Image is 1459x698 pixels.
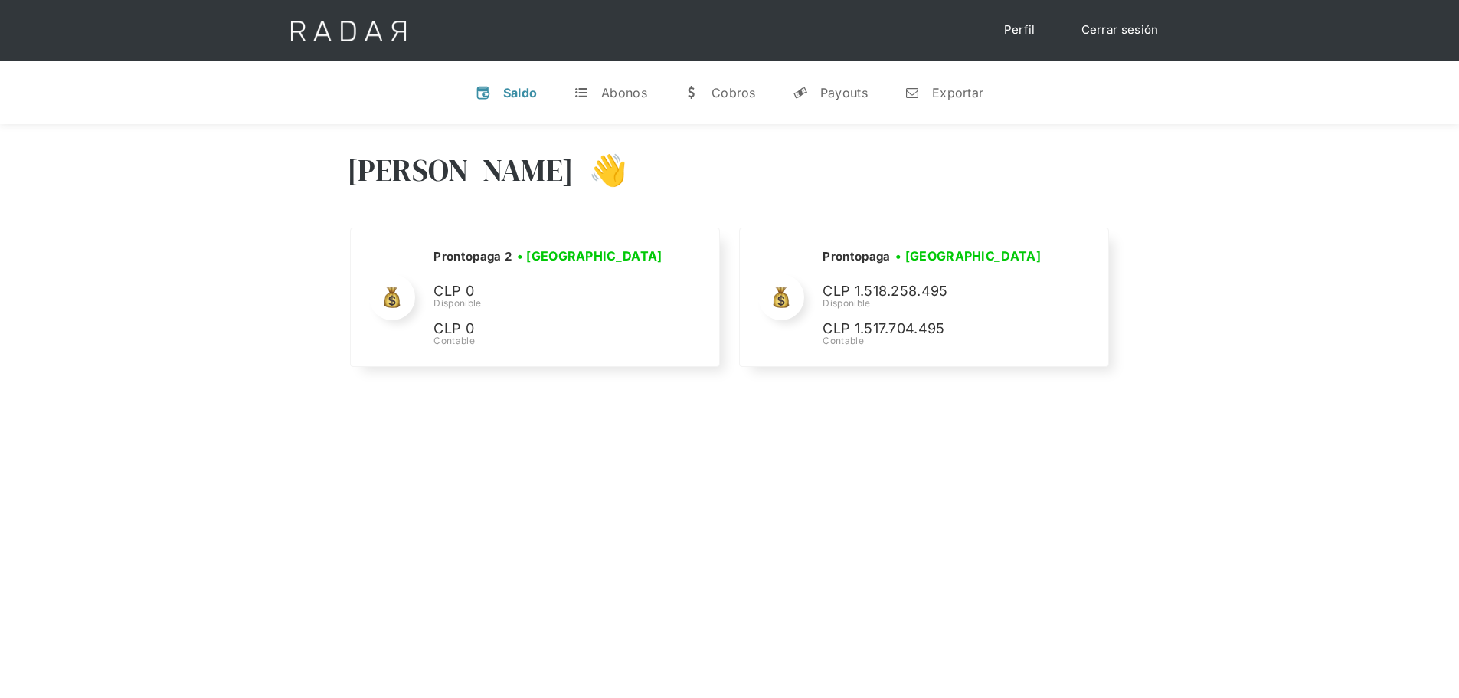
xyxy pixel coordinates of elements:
[712,85,756,100] div: Cobros
[823,280,1052,303] p: CLP 1.518.258.495
[476,85,491,100] div: v
[989,15,1051,45] a: Perfil
[433,334,667,348] div: Contable
[932,85,983,100] div: Exportar
[347,151,574,189] h3: [PERSON_NAME]
[574,151,627,189] h3: 👋
[905,85,920,100] div: n
[433,280,663,303] p: CLP 0
[601,85,647,100] div: Abonos
[823,318,1052,340] p: CLP 1.517.704.495
[820,85,868,100] div: Payouts
[433,318,663,340] p: CLP 0
[895,247,1041,265] h3: • [GEOGRAPHIC_DATA]
[823,249,890,264] h2: Prontopaga
[574,85,589,100] div: t
[823,334,1052,348] div: Contable
[433,249,512,264] h2: Prontopaga 2
[433,297,667,310] div: Disponible
[503,85,538,100] div: Saldo
[684,85,699,100] div: w
[823,297,1052,310] div: Disponible
[1066,15,1174,45] a: Cerrar sesión
[517,247,662,265] h3: • [GEOGRAPHIC_DATA]
[793,85,808,100] div: y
